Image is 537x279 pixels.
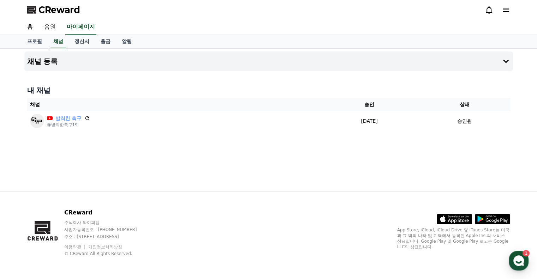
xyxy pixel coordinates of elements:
a: 음원 [38,20,61,35]
a: 마이페이지 [65,20,96,35]
a: 설정 [91,220,136,238]
a: 알림 [116,35,137,48]
a: 발칙한 축구 [55,115,82,122]
h4: 채널 등록 [27,57,58,65]
th: 채널 [27,98,320,111]
p: App Store, iCloud, iCloud Drive 및 iTunes Store는 미국과 그 밖의 나라 및 지역에서 등록된 Apple Inc.의 서비스 상표입니다. Goo... [397,227,510,250]
a: 홈 [2,220,47,238]
th: 승인 [320,98,419,111]
h4: 내 채널 [27,85,510,95]
a: 출금 [95,35,116,48]
a: 채널 [50,35,66,48]
a: 정산서 [69,35,95,48]
p: 사업자등록번호 : [PHONE_NUMBER] [64,227,150,232]
p: © CReward All Rights Reserved. [64,251,150,256]
span: 설정 [109,231,118,237]
p: 주식회사 와이피랩 [64,220,150,225]
button: 채널 등록 [24,51,513,71]
p: [DATE] [322,117,416,125]
p: CReward [64,208,150,217]
p: 주소 : [STREET_ADDRESS] [64,234,150,239]
a: 프로필 [22,35,48,48]
a: 1대화 [47,220,91,238]
a: CReward [27,4,80,16]
span: 대화 [65,231,73,237]
a: 홈 [22,20,38,35]
p: 승인됨 [457,117,472,125]
th: 상태 [419,98,510,111]
p: @발칙한축구19 [47,122,90,128]
span: 1 [72,220,74,226]
a: 개인정보처리방침 [88,244,122,249]
a: 이용약관 [64,244,86,249]
span: 홈 [22,231,26,237]
img: 발칙한 축구 [30,114,44,128]
span: CReward [38,4,80,16]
